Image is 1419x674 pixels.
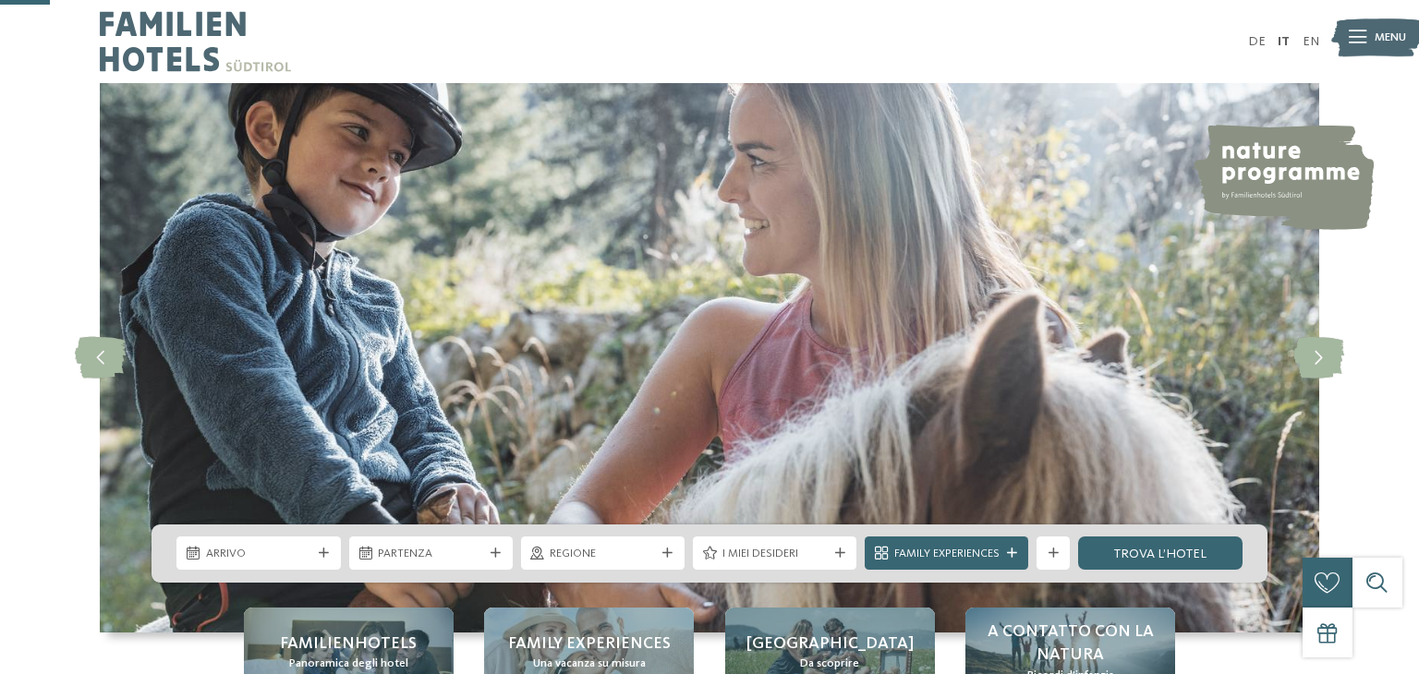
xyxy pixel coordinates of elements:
span: Family Experiences [894,546,1000,562]
span: Da scoprire [800,656,859,672]
span: Regione [550,546,655,562]
span: Partenza [378,546,483,562]
a: IT [1278,35,1290,48]
img: nature programme by Familienhotels Südtirol [1191,125,1374,230]
a: DE [1248,35,1266,48]
span: Menu [1375,30,1406,46]
span: [GEOGRAPHIC_DATA] [746,632,914,656]
span: Family experiences [508,632,671,656]
a: EN [1303,35,1319,48]
span: A contatto con la natura [982,620,1158,667]
a: trova l’hotel [1078,536,1242,570]
span: Una vacanza su misura [533,656,646,672]
span: Panoramica degli hotel [289,656,408,672]
span: I miei desideri [722,546,828,562]
span: Arrivo [206,546,311,562]
span: Familienhotels [280,632,417,656]
img: Family hotel Alto Adige: the happy family places! [100,83,1319,632]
